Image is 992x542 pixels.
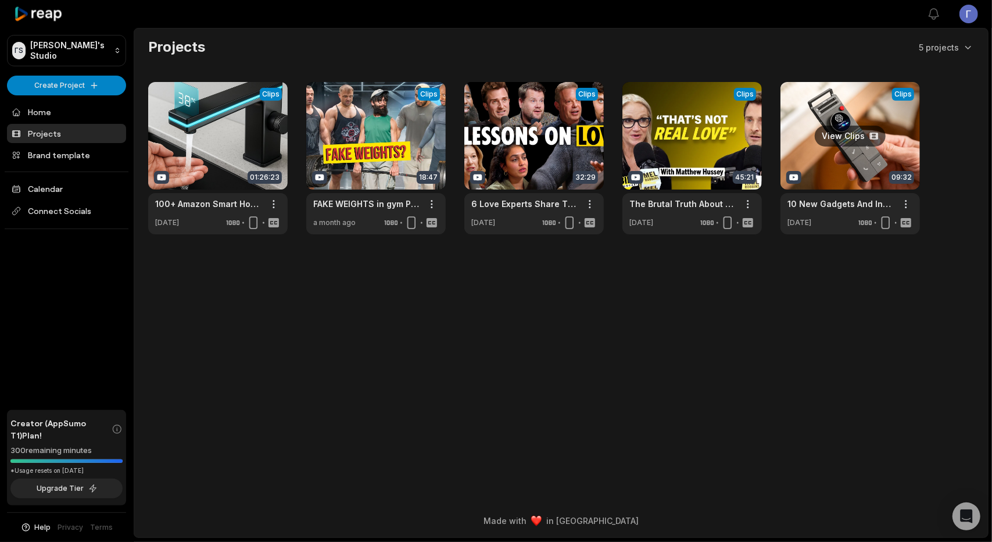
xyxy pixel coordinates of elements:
button: Create Project [7,76,126,95]
div: Made with in [GEOGRAPHIC_DATA] [145,515,977,527]
div: ΓS [12,42,26,59]
a: Calendar [7,179,126,198]
a: Brand template [7,145,126,165]
div: *Usage resets on [DATE] [10,466,123,475]
h2: Projects [148,38,205,56]
p: [PERSON_NAME]'s Studio [30,40,109,61]
a: Privacy [58,522,84,533]
span: Creator (AppSumo T1) Plan! [10,417,112,441]
button: Upgrade Tier [10,479,123,498]
a: 6 Love Experts Share Their Top Dating & Relationship Advice (Compilation Episode) [471,198,578,210]
button: Help [20,522,51,533]
div: Open Intercom Messenger [952,502,980,530]
a: Terms [91,522,113,533]
a: The Brutal Truth About Relationships You Need to Hear [629,198,736,210]
button: 5 projects [919,41,974,54]
span: Help [35,522,51,533]
a: 10 New Gadgets And Inventions ( 2025 ) You Should Have [787,198,894,210]
a: Projects [7,124,126,143]
a: Home [7,102,126,122]
a: 100+ Amazon Smart Home Gadgets For Modern Luxury Living! [155,198,262,210]
a: FAKE WEIGHTS in gym PRANK... | [PERSON_NAME] pretended to be a Beginner #14 [313,198,420,210]
span: Connect Socials [7,201,126,222]
div: 300 remaining minutes [10,445,123,457]
img: heart emoji [531,516,542,526]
